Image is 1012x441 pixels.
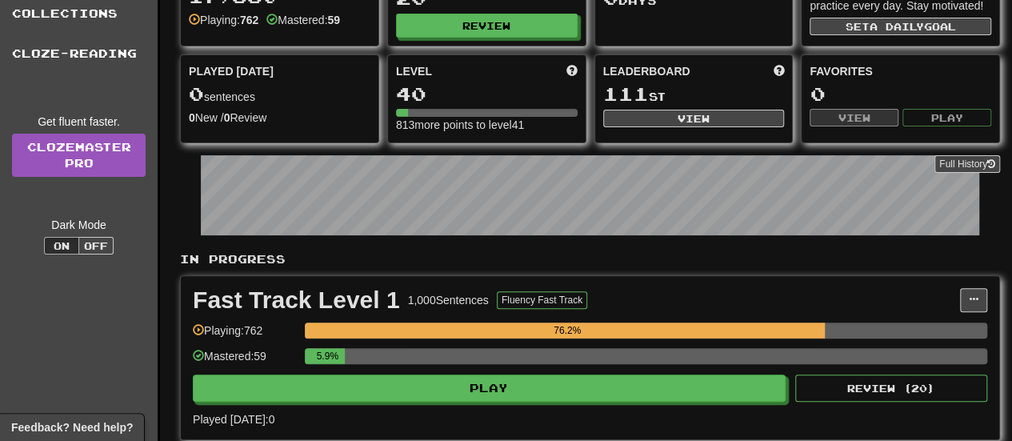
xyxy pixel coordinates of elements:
button: Seta dailygoal [810,18,991,35]
span: Leaderboard [603,63,690,79]
span: 0 [189,82,204,105]
div: 0 [810,84,991,104]
button: View [810,109,898,126]
span: Level [396,63,432,79]
button: On [44,237,79,255]
div: Playing: 762 [193,323,297,349]
span: This week in points, UTC [773,63,784,79]
div: 813 more points to level 41 [396,117,578,133]
div: 40 [396,84,578,104]
div: st [603,84,785,105]
div: 5.9% [310,348,345,364]
div: Favorites [810,63,991,79]
span: Open feedback widget [11,419,133,435]
div: Fast Track Level 1 [193,288,400,312]
div: Playing: [189,12,258,28]
span: Score more points to level up [566,63,578,79]
button: Off [78,237,114,255]
button: Review (20) [795,375,987,402]
button: Play [902,109,991,126]
div: 1,000 Sentences [408,292,489,308]
button: Full History [934,155,1000,173]
strong: 0 [224,111,230,124]
span: Played [DATE]: 0 [193,413,274,426]
strong: 0 [189,111,195,124]
div: Mastered: [266,12,340,28]
button: View [603,110,785,127]
button: Fluency Fast Track [497,291,587,309]
div: Get fluent faster. [12,114,146,130]
div: 76.2% [310,323,825,339]
span: 111 [603,82,649,105]
span: a daily [870,21,924,32]
div: New / Review [189,110,370,126]
a: ClozemasterPro [12,134,146,177]
p: In Progress [180,251,1000,267]
button: Play [193,375,786,402]
div: Dark Mode [12,217,146,233]
div: sentences [189,84,370,105]
strong: 762 [240,14,258,26]
span: Played [DATE] [189,63,274,79]
button: Review [396,14,578,38]
strong: 59 [327,14,340,26]
div: Mastered: 59 [193,348,297,375]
